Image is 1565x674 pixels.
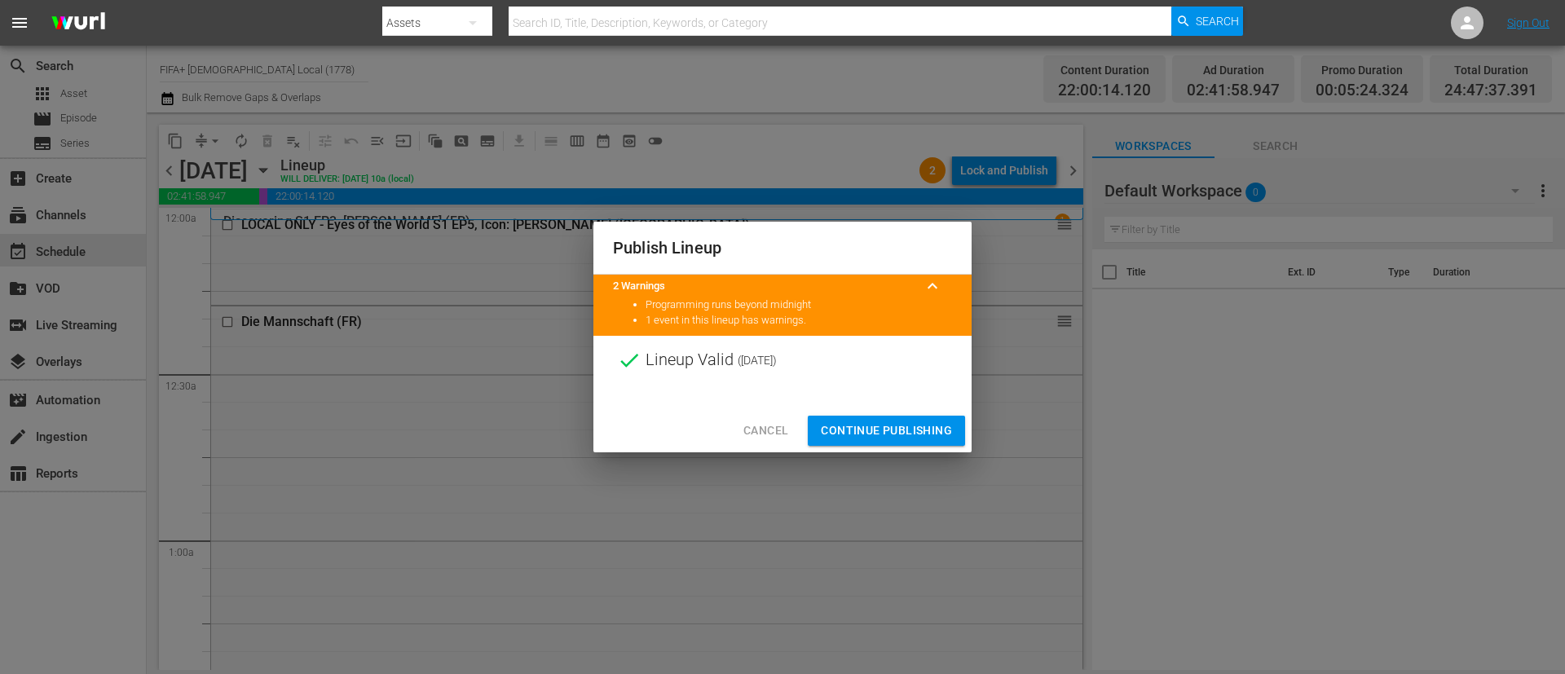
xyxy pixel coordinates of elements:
title: 2 Warnings [613,279,913,294]
h2: Publish Lineup [613,235,952,261]
li: 1 event in this lineup has warnings. [646,313,952,328]
span: Cancel [743,421,788,441]
button: Cancel [730,416,801,446]
span: menu [10,13,29,33]
span: ( [DATE] ) [738,348,777,372]
div: Lineup Valid [593,336,972,385]
li: Programming runs beyond midnight [646,297,952,313]
img: ans4CAIJ8jUAAAAAAAAAAAAAAAAAAAAAAAAgQb4GAAAAAAAAAAAAAAAAAAAAAAAAJMjXAAAAAAAAAAAAAAAAAAAAAAAAgAT5G... [39,4,117,42]
span: Continue Publishing [821,421,952,441]
span: Search [1196,7,1239,36]
span: keyboard_arrow_up [923,276,942,296]
button: keyboard_arrow_up [913,267,952,306]
button: Continue Publishing [808,416,965,446]
a: Sign Out [1507,16,1550,29]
